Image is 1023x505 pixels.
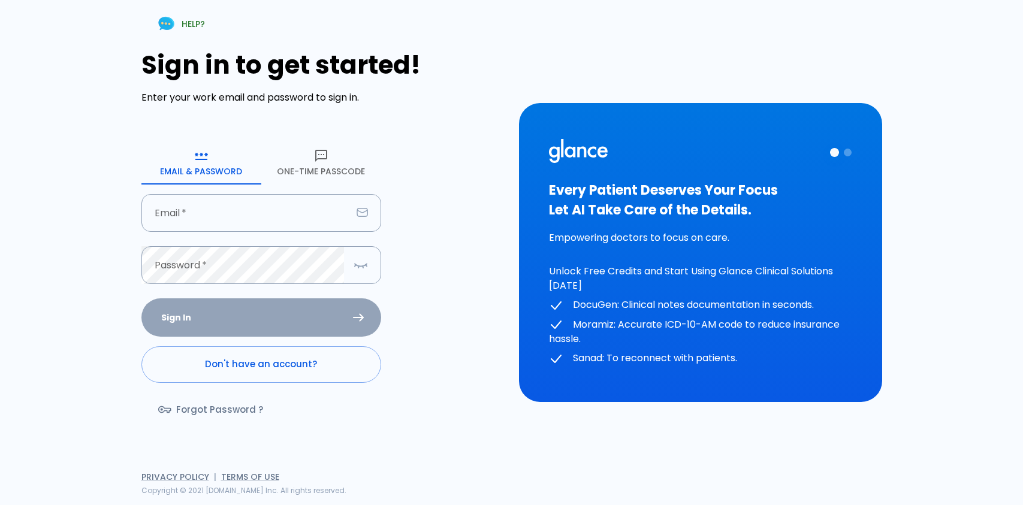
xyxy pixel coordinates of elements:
[549,264,852,293] p: Unlock Free Credits and Start Using Glance Clinical Solutions [DATE]
[549,231,852,245] p: Empowering doctors to focus on care.
[549,351,852,366] p: Sanad: To reconnect with patients.
[549,298,852,313] p: DocuGen: Clinical notes documentation in seconds.
[261,141,381,185] button: One-Time Passcode
[221,471,279,483] a: Terms of Use
[141,485,346,495] span: Copyright © 2021 [DOMAIN_NAME] Inc. All rights reserved.
[141,50,505,80] h1: Sign in to get started!
[141,392,282,427] a: Forgot Password ?
[141,8,219,39] a: HELP?
[141,90,505,105] p: Enter your work email and password to sign in.
[156,13,177,34] img: Chat Support
[141,346,381,382] a: Don't have an account?
[141,471,209,483] a: Privacy Policy
[141,194,352,232] input: dr.ahmed@clinic.com
[549,317,852,347] p: Moramiz: Accurate ICD-10-AM code to reduce insurance hassle.
[214,471,216,483] span: |
[141,141,261,185] button: Email & Password
[549,180,852,220] h3: Every Patient Deserves Your Focus Let AI Take Care of the Details.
